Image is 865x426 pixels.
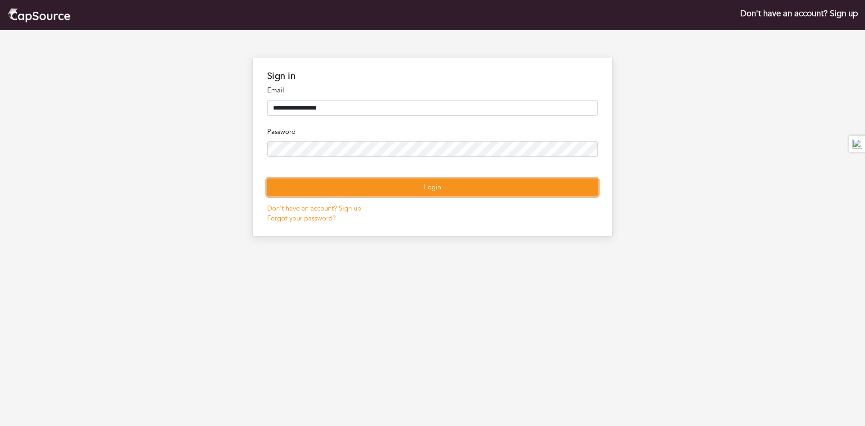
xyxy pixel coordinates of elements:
p: Email [267,85,598,96]
a: Don't have an account? Sign up [267,204,361,213]
a: Forgot your password? [267,214,336,223]
button: Login [267,179,598,196]
h1: Sign in [267,71,598,82]
img: cap_logo.png [7,7,71,23]
p: Password [267,127,598,137]
a: Don't have an account? Sign up [740,8,858,19]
